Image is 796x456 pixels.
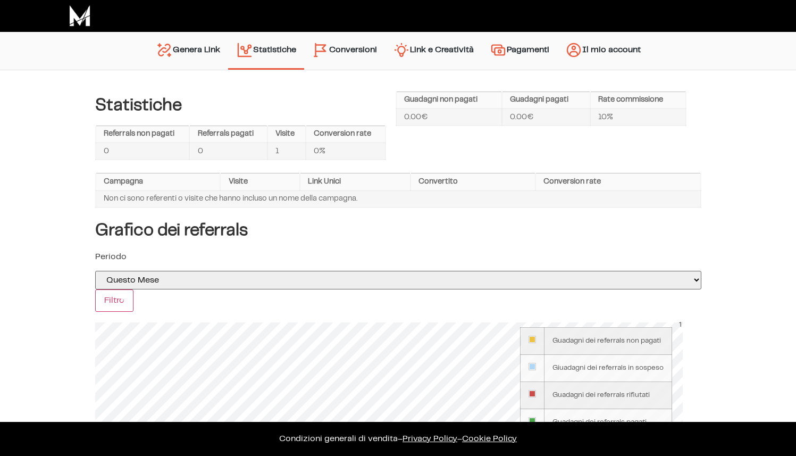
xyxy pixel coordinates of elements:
a: Privacy Policy [403,435,457,443]
th: Convertito [410,173,535,190]
td: 1 [267,143,306,160]
th: Visite [220,173,300,190]
th: Visite [267,126,306,143]
td: Guadagni dei referrals non pagati [544,328,672,355]
div: 1 [678,319,683,330]
img: creativity.svg [393,42,410,59]
a: Genera Link [148,37,228,64]
a: Il mio account [557,37,649,64]
input: Filtro [95,289,133,312]
th: Conversion rate [535,173,701,190]
td: Guadagni dei referrals pagati [544,409,672,436]
nav: Menu principale [148,32,649,70]
a: Statistiche [228,37,304,63]
th: Campagna [96,173,221,190]
a: Link e Creatività [385,37,482,64]
span: Cookie Policy [462,435,517,443]
select: selected='selected' [95,271,701,289]
th: Guadagni pagati [502,92,590,109]
th: Link Unici [300,173,410,190]
img: stats.svg [236,42,253,59]
img: account.svg [565,42,582,59]
td: 10% [590,109,686,126]
td: Giuadagni dei referrals in sospeso [544,355,672,382]
th: Conversion rate [306,126,386,143]
td: 0.00€ [396,109,502,126]
td: Non ci sono referenti o visite che hanno incluso un nome della campagna. [96,190,701,208]
th: Referrals non pagati [96,126,190,143]
h4: Statistiche [95,96,386,115]
td: 0 [189,143,267,160]
th: Rate commissione [590,92,686,109]
th: Guadagni non pagati [396,92,502,109]
h4: Grafico dei referrals [95,221,701,240]
th: Referrals pagati [189,126,267,143]
a: Condizioni generali di vendita [279,435,398,443]
img: generate-link.svg [156,42,173,59]
p: – – [11,433,785,445]
td: 0 [96,143,190,160]
td: 0% [306,143,386,160]
img: payments.svg [490,42,507,59]
a: Conversioni [304,37,385,64]
p: Periodo [95,251,701,263]
a: Pagamenti [482,37,557,64]
td: 0.00€ [502,109,590,126]
td: Guadagni dei referrals rifiutati [544,382,672,409]
img: conversion-2.svg [312,42,329,59]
